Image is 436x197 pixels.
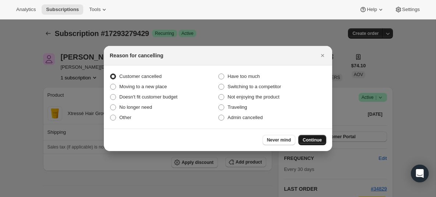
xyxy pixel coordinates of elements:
span: Settings [402,7,420,12]
button: Continue [298,135,326,145]
span: Admin cancelled [228,115,263,120]
button: Subscriptions [42,4,83,15]
span: Subscriptions [46,7,79,12]
button: Tools [85,4,112,15]
div: Open Intercom Messenger [411,165,429,182]
span: Customer cancelled [119,74,162,79]
span: Not enjoying the product [228,94,279,100]
span: Never mind [267,137,291,143]
button: Never mind [263,135,295,145]
span: Other [119,115,131,120]
span: Doesn't fit customer budget [119,94,177,100]
span: Have too much [228,74,260,79]
button: Settings [390,4,424,15]
h2: Reason for cancelling [110,52,163,59]
span: Switching to a competitor [228,84,281,89]
span: Tools [89,7,101,12]
span: Continue [303,137,322,143]
span: Help [367,7,377,12]
span: Moving to a new place [119,84,167,89]
span: Analytics [16,7,36,12]
button: Analytics [12,4,40,15]
button: Close [317,50,328,61]
span: Traveling [228,104,247,110]
span: No longer need [119,104,152,110]
button: Help [355,4,388,15]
